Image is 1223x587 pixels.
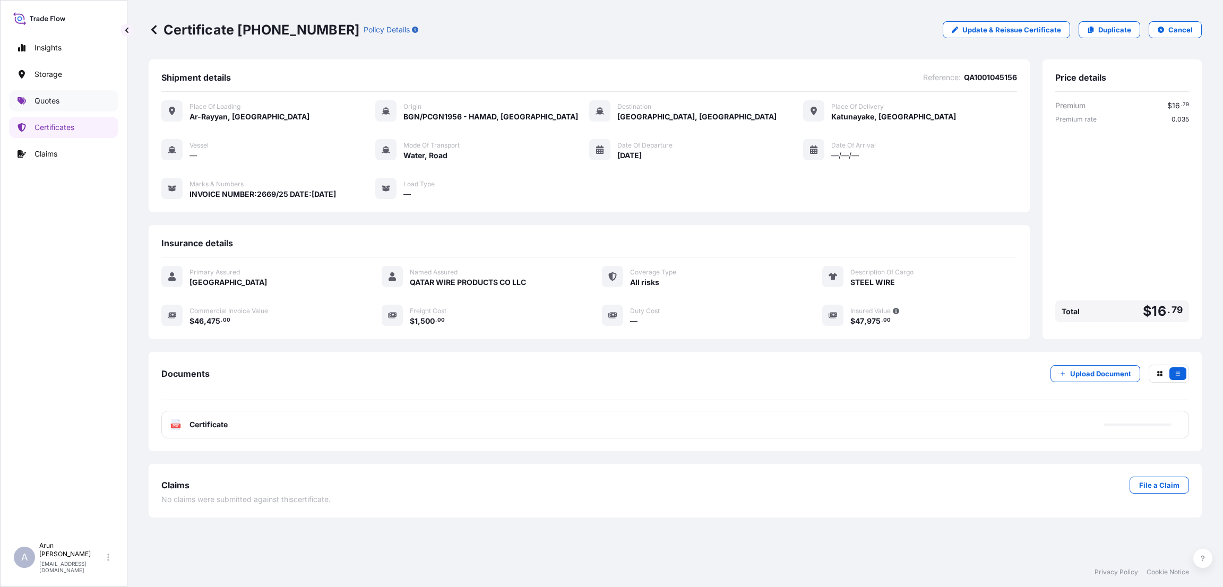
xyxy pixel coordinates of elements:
span: BGN/PCGN1956 - HAMAD, [GEOGRAPHIC_DATA] [403,111,578,122]
span: Price details [1055,72,1106,83]
span: 47 [855,317,864,325]
p: Duplicate [1098,24,1131,35]
span: 500 [420,317,435,325]
a: File a Claim [1130,477,1189,494]
p: Insights [35,42,62,53]
span: Insured Value [850,307,891,315]
a: Privacy Policy [1095,568,1138,576]
span: Load Type [403,180,435,188]
span: $ [190,317,194,325]
span: $ [1143,305,1151,318]
span: 975 [867,317,881,325]
span: $ [850,317,855,325]
a: Certificates [9,117,118,138]
span: Named Assured [410,268,458,277]
span: Date of Arrival [831,141,876,150]
span: Premium [1055,100,1086,111]
span: 0.035 [1172,115,1189,124]
a: Quotes [9,90,118,111]
a: Insights [9,37,118,58]
span: [GEOGRAPHIC_DATA], [GEOGRAPHIC_DATA] [617,111,777,122]
span: 46 [194,317,204,325]
a: Cookie Notice [1147,568,1189,576]
span: Claims [161,480,190,490]
p: Certificates [35,122,74,133]
span: Insurance details [161,238,233,248]
p: Certificate [PHONE_NUMBER] [149,21,359,38]
span: No claims were submitted against this certificate . [161,494,331,505]
span: [DATE] [617,150,642,161]
span: 16 [1151,305,1166,318]
p: [EMAIL_ADDRESS][DOMAIN_NAME] [39,560,105,573]
span: QA1001045156 [964,72,1017,83]
span: Duty Cost [630,307,660,315]
span: Shipment details [161,72,231,83]
span: 16 [1172,102,1180,109]
span: — [630,316,638,326]
span: , [418,317,420,325]
span: QATAR WIRE PRODUCTS CO LLC [410,277,526,288]
span: A [21,552,28,563]
span: Description Of Cargo [850,268,914,277]
span: . [1167,307,1170,313]
span: All risks [630,277,659,288]
span: [GEOGRAPHIC_DATA] [190,277,267,288]
span: — [190,150,197,161]
span: 79 [1183,103,1189,107]
a: Claims [9,143,118,165]
p: Quotes [35,96,59,106]
span: 1 [415,317,418,325]
span: Reference : [923,72,961,83]
span: Commercial Invoice Value [190,307,268,315]
span: 475 [206,317,220,325]
span: Marks & Numbers [190,180,244,188]
p: Policy Details [364,24,410,35]
p: Update & Reissue Certificate [962,24,1061,35]
span: —/—/— [831,150,859,161]
span: , [864,317,867,325]
span: Vessel [190,141,209,150]
span: STEEL WIRE [850,277,895,288]
p: Upload Document [1070,368,1131,379]
span: — [403,189,411,200]
span: Primary Assured [190,268,240,277]
span: . [881,318,883,322]
p: Cancel [1168,24,1193,35]
span: 79 [1172,307,1183,313]
p: Arun [PERSON_NAME] [39,541,105,558]
span: INVOICE NUMBER:2669/25 DATE:[DATE] [190,189,336,200]
span: Documents [161,368,210,379]
span: $ [1167,102,1172,109]
span: . [1181,103,1182,107]
a: Storage [9,64,118,85]
span: 00 [883,318,891,322]
span: . [435,318,437,322]
a: Update & Reissue Certificate [943,21,1070,38]
span: Freight Cost [410,307,446,315]
button: Upload Document [1050,365,1140,382]
p: Storage [35,69,62,80]
span: Coverage Type [630,268,676,277]
button: Cancel [1149,21,1202,38]
span: Destination [617,102,651,111]
span: Date of Departure [617,141,673,150]
span: Origin [403,102,421,111]
span: , [204,317,206,325]
span: Water, Road [403,150,447,161]
span: Place of Loading [190,102,240,111]
a: Duplicate [1079,21,1140,38]
span: Total [1062,306,1080,317]
span: . [221,318,222,322]
span: Mode of Transport [403,141,460,150]
span: $ [410,317,415,325]
span: Katunayake, [GEOGRAPHIC_DATA] [831,111,956,122]
p: File a Claim [1139,480,1179,490]
span: Premium rate [1055,115,1097,124]
span: Place of Delivery [831,102,884,111]
p: Claims [35,149,57,159]
span: 00 [437,318,445,322]
span: Ar-Rayyan, [GEOGRAPHIC_DATA] [190,111,309,122]
text: PDF [173,424,179,428]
